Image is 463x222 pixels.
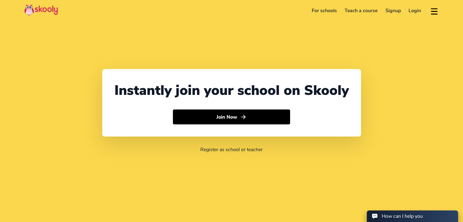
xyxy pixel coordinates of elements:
[200,146,263,153] a: Register as school or teacher
[114,81,349,100] div: Instantly join your school on Skooly
[341,6,381,16] a: Teach a course
[308,6,341,16] a: For schools
[381,6,405,16] a: Signup
[430,6,439,16] button: menu outline
[173,109,290,125] button: Join Nowarrow forward outline
[24,4,58,16] img: Skooly
[405,6,425,16] a: Login
[240,114,247,120] ion-icon: arrow forward outline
